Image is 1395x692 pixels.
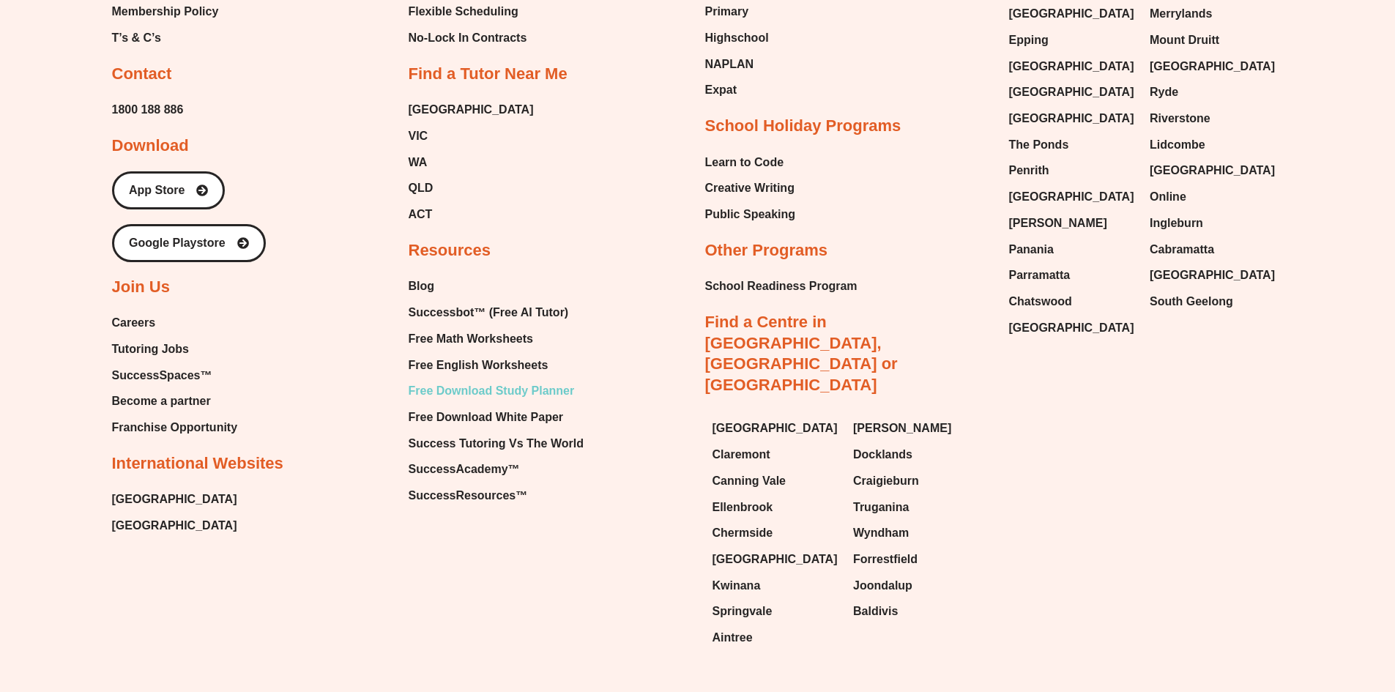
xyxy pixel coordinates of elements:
span: App Store [129,185,185,196]
a: Cabramatta [1150,239,1276,261]
span: Creative Writing [705,177,795,199]
span: Joondalup [853,575,912,597]
span: QLD [409,177,434,199]
span: Public Speaking [705,204,796,226]
a: Google Playstore [112,224,266,262]
a: QLD [409,177,534,199]
span: [GEOGRAPHIC_DATA] [112,488,237,510]
span: School Readiness Program [705,275,858,297]
span: Ellenbrook [713,496,773,518]
a: Claremont [713,444,839,466]
span: [GEOGRAPHIC_DATA] [1009,317,1134,339]
a: Free Download Study Planner [409,380,584,402]
span: Baldivis [853,600,898,622]
a: SuccessSpaces™ [112,365,238,387]
a: Riverstone [1150,108,1276,130]
span: Parramatta [1009,264,1071,286]
a: NAPLAN [705,53,775,75]
a: Parramatta [1009,264,1136,286]
span: No-Lock In Contracts [409,27,527,49]
span: [GEOGRAPHIC_DATA] [1150,56,1275,78]
a: [GEOGRAPHIC_DATA] [1009,56,1136,78]
a: ACT [409,204,534,226]
a: Flexible Scheduling [409,1,533,23]
h2: Other Programs [705,240,828,261]
span: T’s & C’s [112,27,161,49]
span: Claremont [713,444,770,466]
span: Panania [1009,239,1054,261]
span: WA [409,152,428,174]
a: Free Math Worksheets [409,328,584,350]
span: Epping [1009,29,1049,51]
a: SuccessAcademy™ [409,458,584,480]
a: Docklands [853,444,980,466]
a: Free Download White Paper [409,406,584,428]
a: Baldivis [853,600,980,622]
span: Tutoring Jobs [112,338,189,360]
span: Expat [705,79,737,101]
a: Chatswood [1009,291,1136,313]
a: Penrith [1009,160,1136,182]
a: [GEOGRAPHIC_DATA] [713,417,839,439]
a: Mount Druitt [1150,29,1276,51]
span: [PERSON_NAME] [1009,212,1107,234]
span: Free Math Worksheets [409,328,533,350]
a: [GEOGRAPHIC_DATA] [1150,264,1276,286]
h2: Download [112,135,189,157]
span: SuccessSpaces™ [112,365,212,387]
span: Google Playstore [129,237,226,249]
span: Chermside [713,522,773,544]
span: Canning Vale [713,470,786,492]
a: Highschool [705,27,775,49]
span: [GEOGRAPHIC_DATA] [1009,56,1134,78]
span: [GEOGRAPHIC_DATA] [713,417,838,439]
span: Blog [409,275,435,297]
a: Joondalup [853,575,980,597]
span: [GEOGRAPHIC_DATA] [713,548,838,570]
a: [GEOGRAPHIC_DATA] [1009,108,1136,130]
a: Blog [409,275,584,297]
a: WA [409,152,534,174]
span: [GEOGRAPHIC_DATA] [1009,186,1134,208]
a: Primary [705,1,775,23]
span: [GEOGRAPHIC_DATA] [1150,264,1275,286]
a: 1800 188 886 [112,99,184,121]
a: SuccessResources™ [409,485,584,507]
span: Docklands [853,444,912,466]
span: [GEOGRAPHIC_DATA] [1009,81,1134,103]
a: Truganina [853,496,980,518]
span: VIC [409,125,428,147]
span: Aintree [713,627,753,649]
a: Expat [705,79,775,101]
a: The Ponds [1009,134,1136,156]
span: [GEOGRAPHIC_DATA] [1150,160,1275,182]
div: Chat Widget [1151,527,1395,692]
a: Become a partner [112,390,238,412]
span: Free Download Study Planner [409,380,575,402]
a: Careers [112,312,238,334]
span: Lidcombe [1150,134,1205,156]
a: Lidcombe [1150,134,1276,156]
a: VIC [409,125,534,147]
h2: Find a Tutor Near Me [409,64,568,85]
span: Ryde [1150,81,1178,103]
a: Tutoring Jobs [112,338,238,360]
span: Highschool [705,27,769,49]
span: Cabramatta [1150,239,1214,261]
a: Canning Vale [713,470,839,492]
span: ACT [409,204,433,226]
span: Learn to Code [705,152,784,174]
a: Creative Writing [705,177,796,199]
a: No-Lock In Contracts [409,27,533,49]
a: [PERSON_NAME] [1009,212,1136,234]
a: Ryde [1150,81,1276,103]
span: Penrith [1009,160,1049,182]
span: Craigieburn [853,470,919,492]
a: Panania [1009,239,1136,261]
a: Craigieburn [853,470,980,492]
a: [GEOGRAPHIC_DATA] [713,548,839,570]
span: South Geelong [1150,291,1233,313]
a: Ingleburn [1150,212,1276,234]
span: Free Download White Paper [409,406,564,428]
a: Aintree [713,627,839,649]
